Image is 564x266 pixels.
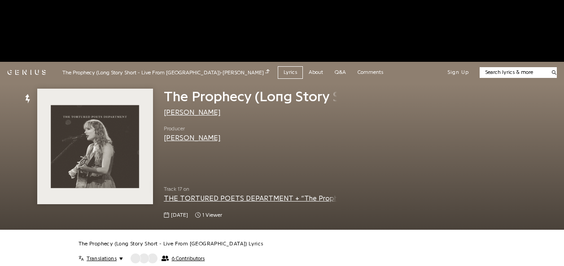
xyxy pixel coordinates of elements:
span: [DATE] [171,211,188,219]
button: Sign Up [447,69,469,76]
span: 6 Contributors [171,255,205,262]
span: Translations [87,255,117,262]
a: [PERSON_NAME] [164,109,221,116]
img: Cover art for The Prophecy (Long Story Short - Live From Lyon) by Taylor Swift [37,89,153,204]
span: 1 viewer [202,211,222,219]
a: [PERSON_NAME] [164,134,221,142]
input: Search lyrics & more [480,69,547,76]
a: About [303,66,329,78]
h2: The Prophecy (Long Story Short - Live From [GEOGRAPHIC_DATA]) Lyrics [79,240,263,248]
span: Track 17 on [164,185,337,193]
button: Translations [79,255,123,262]
span: 1 viewer [195,211,222,219]
div: The Prophecy (Long Story Short - Live From [GEOGRAPHIC_DATA]) - [PERSON_NAME] [62,68,270,77]
button: 6 Contributors [130,253,205,264]
span: Producer [164,125,221,133]
a: Comments [352,66,389,78]
a: THE TORTURED POETS DEPARTMENT + “​The Prophecy (Long Story Short - Live from [GEOGRAPHIC_DATA])” [164,195,532,202]
a: Lyrics [278,66,303,78]
a: Q&A [329,66,352,78]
